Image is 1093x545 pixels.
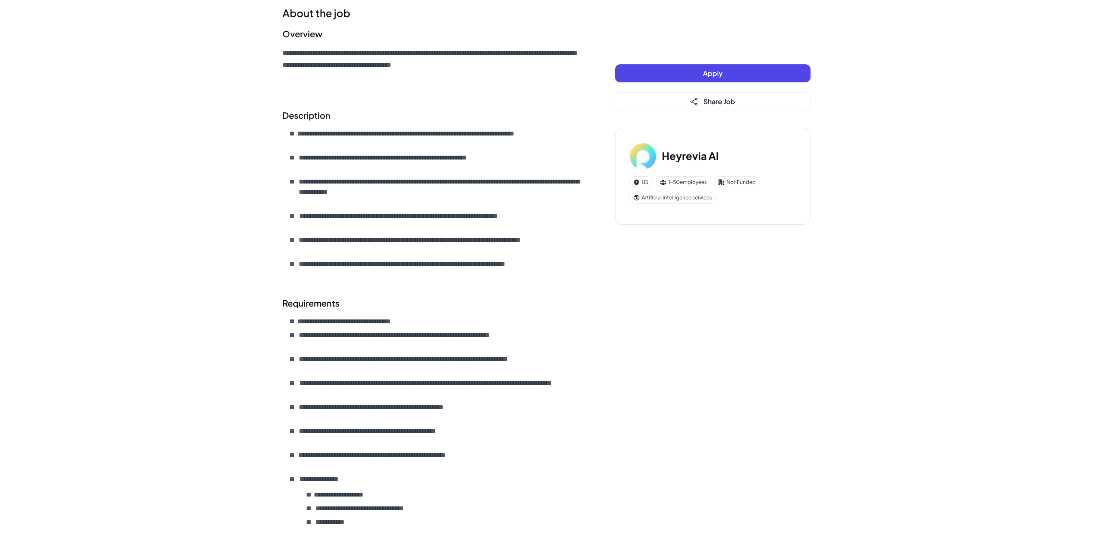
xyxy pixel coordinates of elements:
h1: About the job [282,5,581,21]
h3: Heyrevia AI [662,148,719,163]
button: Apply [615,64,811,82]
div: US [629,176,652,188]
div: 1-50 employees [656,176,711,188]
h2: Overview [282,27,581,40]
button: Share Job [615,93,811,111]
span: Share Job [703,97,735,106]
h2: Requirements [282,297,581,310]
img: He [629,142,657,169]
span: Apply [703,69,723,78]
div: Not Funded [714,176,760,188]
div: Artificial intelligence services [629,192,716,204]
h2: Description [282,109,581,122]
